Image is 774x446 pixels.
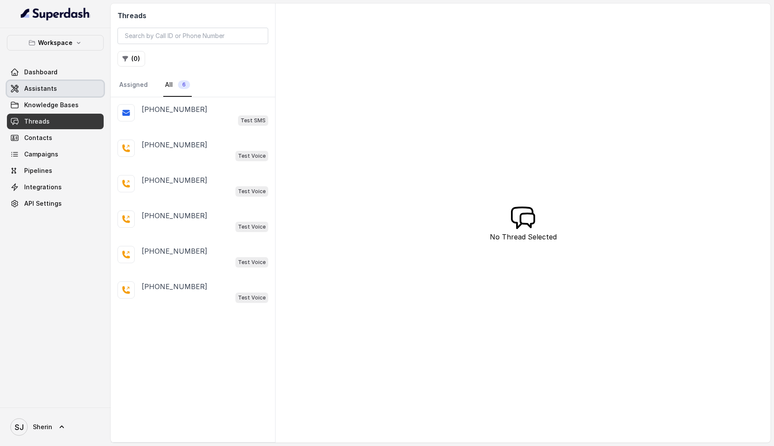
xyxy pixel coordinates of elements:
[21,7,90,21] img: light.svg
[7,114,104,129] a: Threads
[15,423,24,432] text: SJ
[142,104,207,115] p: [PHONE_NUMBER]
[490,232,557,242] p: No Thread Selected
[178,80,190,89] span: 6
[7,196,104,211] a: API Settings
[142,140,207,150] p: [PHONE_NUMBER]
[7,130,104,146] a: Contacts
[238,293,266,302] p: Test Voice
[117,73,268,97] nav: Tabs
[24,183,62,191] span: Integrations
[117,73,149,97] a: Assigned
[238,223,266,231] p: Test Voice
[238,152,266,160] p: Test Voice
[238,258,266,267] p: Test Voice
[7,64,104,80] a: Dashboard
[24,68,57,76] span: Dashboard
[117,51,145,67] button: (0)
[7,35,104,51] button: Workspace
[7,147,104,162] a: Campaigns
[7,415,104,439] a: Sherin
[241,116,266,125] p: Test SMS
[142,281,207,292] p: [PHONE_NUMBER]
[24,101,79,109] span: Knowledge Bases
[117,28,268,44] input: Search by Call ID or Phone Number
[7,163,104,178] a: Pipelines
[24,84,57,93] span: Assistants
[163,73,192,97] a: All6
[24,166,52,175] span: Pipelines
[142,210,207,221] p: [PHONE_NUMBER]
[24,117,50,126] span: Threads
[24,150,58,159] span: Campaigns
[7,97,104,113] a: Knowledge Bases
[24,199,62,208] span: API Settings
[142,246,207,256] p: [PHONE_NUMBER]
[24,134,52,142] span: Contacts
[238,187,266,196] p: Test Voice
[7,179,104,195] a: Integrations
[142,175,207,185] p: [PHONE_NUMBER]
[38,38,73,48] p: Workspace
[33,423,52,431] span: Sherin
[117,10,268,21] h2: Threads
[7,81,104,96] a: Assistants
